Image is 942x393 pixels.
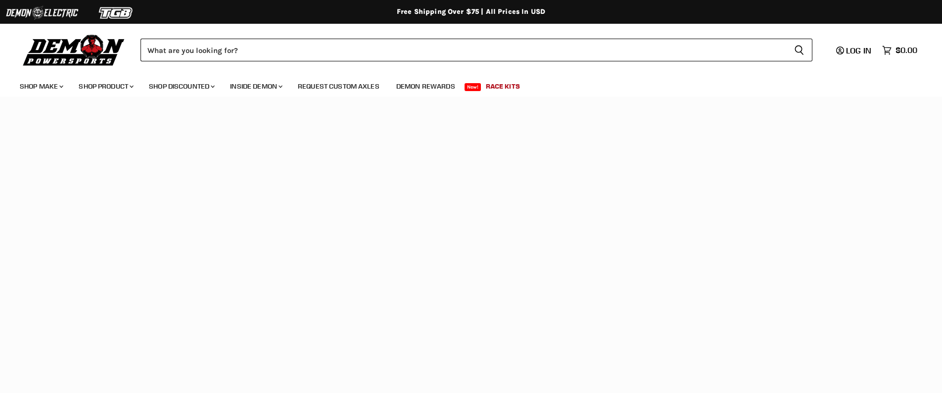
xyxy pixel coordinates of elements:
div: Free Shipping Over $75 | All Prices In USD [75,7,867,16]
input: Search [141,39,786,61]
a: Demon Rewards [389,76,463,97]
img: Demon Electric Logo 2 [5,3,79,22]
a: Shop Discounted [141,76,221,97]
a: Race Kits [478,76,527,97]
button: Search [786,39,812,61]
span: New! [465,83,481,91]
a: Shop Make [12,76,69,97]
ul: Main menu [12,72,915,97]
img: Demon Powersports [20,32,128,67]
span: $0.00 [895,46,917,55]
a: Inside Demon [223,76,288,97]
img: TGB Logo 2 [79,3,153,22]
form: Product [141,39,812,61]
a: $0.00 [877,43,922,57]
a: Request Custom Axles [290,76,387,97]
a: Shop Product [71,76,140,97]
span: Log in [846,46,871,55]
a: Log in [832,46,877,55]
